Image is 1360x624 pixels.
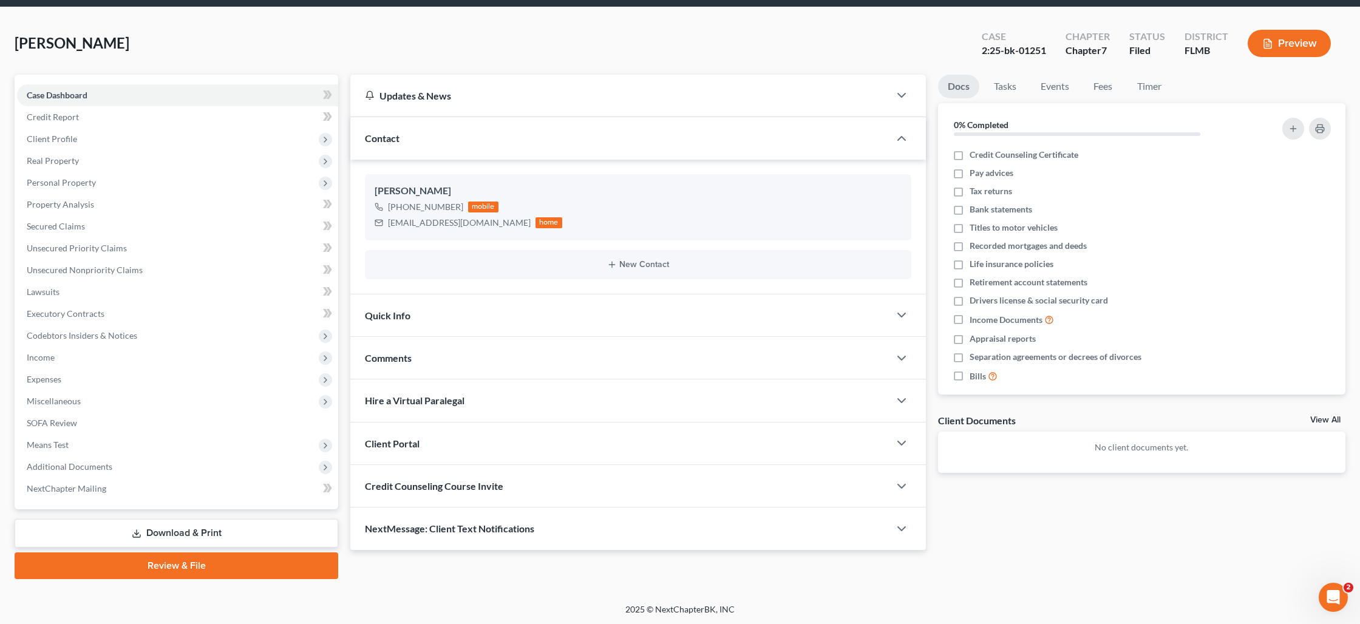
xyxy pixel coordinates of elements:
[1127,75,1171,98] a: Timer
[1031,75,1079,98] a: Events
[970,370,986,382] span: Bills
[27,330,137,341] span: Codebtors Insiders & Notices
[1129,30,1165,44] div: Status
[27,199,94,209] span: Property Analysis
[365,438,420,449] span: Client Portal
[15,552,338,579] a: Review & File
[27,352,55,362] span: Income
[27,265,143,275] span: Unsecured Nonpriority Claims
[970,185,1012,197] span: Tax returns
[970,203,1032,215] span: Bank statements
[15,34,129,52] span: [PERSON_NAME]
[365,523,534,534] span: NextMessage: Client Text Notifications
[27,134,77,144] span: Client Profile
[954,120,1008,130] strong: 0% Completed
[27,418,77,428] span: SOFA Review
[1084,75,1123,98] a: Fees
[1248,30,1331,57] button: Preview
[27,439,69,450] span: Means Test
[970,333,1036,345] span: Appraisal reports
[1101,44,1107,56] span: 7
[970,351,1141,363] span: Separation agreements or decrees of divorces
[27,177,96,188] span: Personal Property
[17,412,338,434] a: SOFA Review
[1066,44,1110,58] div: Chapter
[27,221,85,231] span: Secured Claims
[468,202,498,212] div: mobile
[970,167,1013,179] span: Pay advices
[27,396,81,406] span: Miscellaneous
[17,194,338,215] a: Property Analysis
[17,259,338,281] a: Unsecured Nonpriority Claims
[970,276,1087,288] span: Retirement account statements
[970,240,1087,252] span: Recorded mortgages and deeds
[982,44,1046,58] div: 2:25-bk-01251
[970,314,1042,326] span: Income Documents
[938,75,979,98] a: Docs
[27,243,127,253] span: Unsecured Priority Claims
[17,303,338,325] a: Executory Contracts
[365,395,464,406] span: Hire a Virtual Paralegal
[365,310,410,321] span: Quick Info
[27,461,112,472] span: Additional Documents
[970,258,1053,270] span: Life insurance policies
[365,352,412,364] span: Comments
[365,132,399,144] span: Contact
[535,217,562,228] div: home
[17,478,338,500] a: NextChapter Mailing
[27,112,79,122] span: Credit Report
[15,519,338,548] a: Download & Print
[27,155,79,166] span: Real Property
[375,184,902,198] div: [PERSON_NAME]
[17,215,338,237] a: Secured Claims
[1066,30,1110,44] div: Chapter
[1319,583,1348,612] iframe: Intercom live chat
[17,237,338,259] a: Unsecured Priority Claims
[970,149,1078,161] span: Credit Counseling Certificate
[27,308,104,319] span: Executory Contracts
[375,260,902,270] button: New Contact
[984,75,1026,98] a: Tasks
[938,414,1016,427] div: Client Documents
[27,90,87,100] span: Case Dashboard
[1129,44,1165,58] div: Filed
[388,201,463,213] div: [PHONE_NUMBER]
[17,281,338,303] a: Lawsuits
[970,294,1108,307] span: Drivers license & social security card
[970,222,1058,234] span: Titles to motor vehicles
[365,89,875,102] div: Updates & News
[1344,583,1353,592] span: 2
[365,480,503,492] span: Credit Counseling Course Invite
[388,217,531,229] div: [EMAIL_ADDRESS][DOMAIN_NAME]
[27,374,61,384] span: Expenses
[27,483,106,493] span: NextChapter Mailing
[27,287,59,297] span: Lawsuits
[17,106,338,128] a: Credit Report
[17,84,338,106] a: Case Dashboard
[1310,416,1341,424] a: View All
[1185,44,1228,58] div: FLMB
[982,30,1046,44] div: Case
[1185,30,1228,44] div: District
[948,441,1336,453] p: No client documents yet.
